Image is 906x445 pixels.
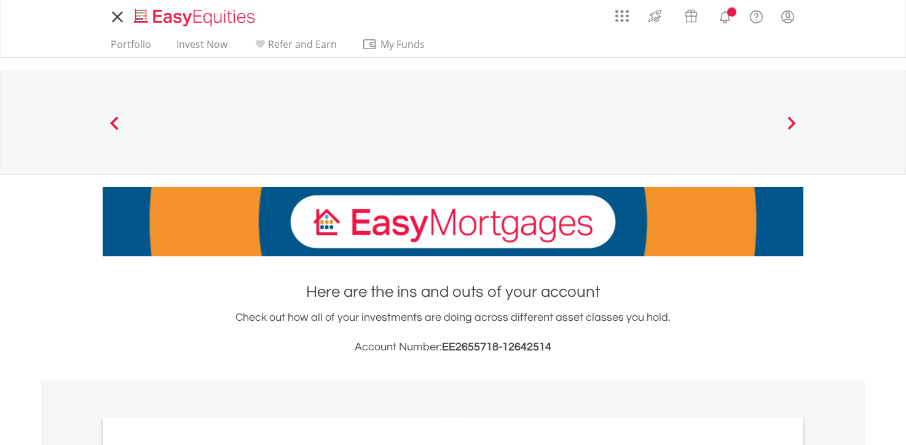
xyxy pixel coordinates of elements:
[362,36,443,52] span: My Funds
[106,38,156,57] a: Portfolio
[442,341,551,353] span: EE2655718-12642514
[741,3,772,28] a: FAQ's and Support
[129,3,260,28] a: Home page
[673,3,709,26] a: Vouchers
[103,281,803,303] h1: Here are the ins and outs of your account
[132,7,260,28] img: EasyEquities_Logo.png
[248,38,342,57] a: Refer and Earn
[709,3,741,28] a: Notifications
[171,38,232,57] a: Invest Now
[772,3,803,30] a: My Profile
[103,309,803,356] div: Check out how all of your investments are doing across different asset classes you hold.
[103,339,803,356] h3: Account Number:
[607,3,637,23] a: AppsGrid
[615,9,629,23] img: grid-menu-icon.svg
[645,6,665,26] img: thrive-v2.svg
[681,6,701,26] img: vouchers-v2.svg
[103,187,803,256] img: EasyMortage Promotion Banner
[268,37,337,51] span: Refer and Earn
